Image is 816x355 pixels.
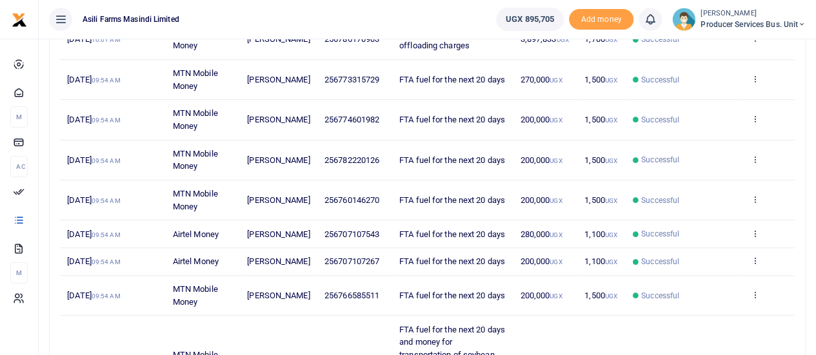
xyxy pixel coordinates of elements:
span: [PERSON_NAME] [247,75,310,84]
span: Producer Services Bus. Unit [701,19,806,30]
span: Successful [641,290,679,302]
img: profile-user [672,8,695,31]
a: logo-small logo-large logo-large [12,14,27,24]
span: 256707107543 [324,229,379,239]
span: 1,500 [584,291,617,300]
span: Successful [641,114,679,126]
span: 270,000 [520,75,562,84]
span: [DATE] [67,155,120,165]
span: Airtel Money [173,229,219,239]
small: 09:54 AM [92,258,121,265]
span: Successful [641,34,679,45]
small: 09:54 AM [92,77,121,84]
small: UGX [605,231,617,238]
span: Successful [641,256,679,267]
small: UGX [605,36,617,43]
span: FTA fuel for the next 20 days [399,229,505,239]
span: FTA fuel for the next 20 days [399,155,505,165]
span: FTA fuel for the next 20 days [399,291,505,300]
small: UGX [605,157,617,164]
small: UGX [550,231,562,238]
span: 200,000 [520,291,562,300]
span: 256782220126 [324,155,379,165]
span: 200,000 [520,256,562,266]
small: [PERSON_NAME] [701,8,806,19]
span: MTN Mobile Money [173,189,218,211]
a: Add money [569,14,633,23]
span: 256766585511 [324,291,379,300]
small: UGX [550,117,562,124]
small: 09:54 AM [92,231,121,238]
span: Asili Farms Masindi Limited [77,14,184,25]
span: Successful [641,154,679,166]
span: 256774601982 [324,115,379,124]
span: UGX 895,705 [506,13,554,26]
li: M [10,106,28,128]
small: 09:54 AM [92,117,121,124]
img: logo-small [12,12,27,28]
span: [PERSON_NAME] [247,256,310,266]
span: [PERSON_NAME] [247,115,310,124]
li: M [10,262,28,283]
small: UGX [605,258,617,265]
span: [DATE] [67,291,120,300]
small: UGX [550,157,562,164]
span: [DATE] [67,75,120,84]
span: 1,500 [584,155,617,165]
span: [DATE] [67,256,120,266]
span: [DATE] [67,115,120,124]
span: 256760146270 [324,195,379,205]
span: 1,500 [584,75,617,84]
span: Airtel Money [173,256,219,266]
span: 1,500 [584,115,617,124]
small: UGX [605,293,617,300]
small: UGX [550,197,562,204]
span: 200,000 [520,195,562,205]
span: 280,000 [520,229,562,239]
small: 09:54 AM [92,293,121,300]
span: [DATE] [67,195,120,205]
small: UGX [550,293,562,300]
small: UGX [556,36,568,43]
span: Successful [641,228,679,240]
span: [PERSON_NAME] [247,229,310,239]
span: 1,100 [584,256,617,266]
a: UGX 895,705 [496,8,564,31]
span: MTN Mobile Money [173,149,218,171]
span: 256773315729 [324,75,379,84]
small: UGX [605,117,617,124]
span: [PERSON_NAME] [247,195,310,205]
span: FTA fuel for the next 20 days [399,115,505,124]
a: profile-user [PERSON_NAME] Producer Services Bus. Unit [672,8,806,31]
span: 1,500 [584,195,617,205]
span: [PERSON_NAME] [247,155,310,165]
li: Toup your wallet [569,9,633,30]
small: 09:54 AM [92,197,121,204]
span: [DATE] [67,229,120,239]
small: UGX [550,77,562,84]
span: 200,000 [520,115,562,124]
span: Successful [641,74,679,86]
span: MTN Mobile Money [173,284,218,307]
span: 1,100 [584,229,617,239]
span: FTA fuel for the next 20 days [399,195,505,205]
small: 09:54 AM [92,157,121,164]
span: 256707107267 [324,256,379,266]
span: [PERSON_NAME] [247,291,310,300]
small: UGX [550,258,562,265]
span: MTN Mobile Money [173,68,218,91]
li: Wallet ballance [491,8,569,31]
small: UGX [605,197,617,204]
span: FTA fuel for the next 20 days [399,256,505,266]
small: 10:01 AM [92,36,121,43]
li: Ac [10,156,28,177]
span: Add money [569,9,633,30]
span: 200,000 [520,155,562,165]
span: MTN Mobile Money [173,108,218,131]
small: UGX [605,77,617,84]
span: FTA fuel for the next 20 days [399,75,505,84]
span: Successful [641,195,679,206]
